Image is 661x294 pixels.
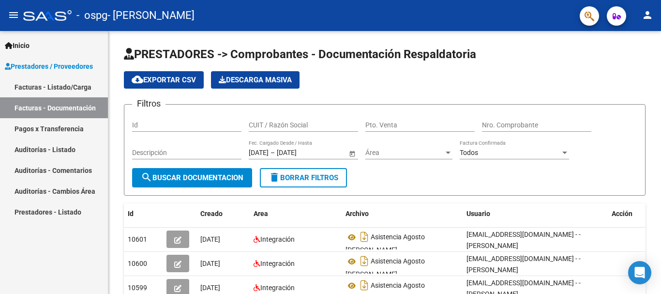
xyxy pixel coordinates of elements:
[269,173,338,182] span: Borrar Filtros
[612,210,632,217] span: Acción
[124,47,476,61] span: PRESTADORES -> Comprobantes - Documentación Respaldatoria
[260,168,347,187] button: Borrar Filtros
[132,74,143,85] mat-icon: cloud_download
[269,171,280,183] mat-icon: delete
[128,260,147,267] span: 10600
[270,149,275,157] span: –
[200,210,223,217] span: Creado
[200,260,220,267] span: [DATE]
[141,173,243,182] span: Buscar Documentacion
[642,9,653,21] mat-icon: person
[200,235,220,243] span: [DATE]
[200,284,220,292] span: [DATE]
[250,203,342,224] datatable-header-cell: Area
[342,203,463,224] datatable-header-cell: Archivo
[260,260,295,267] span: Integración
[141,171,152,183] mat-icon: search
[211,71,300,89] app-download-masive: Descarga masiva de comprobantes (adjuntos)
[128,284,147,292] span: 10599
[358,278,371,293] i: Descargar documento
[608,203,656,224] datatable-header-cell: Acción
[249,149,269,157] input: Fecha inicio
[219,76,292,84] span: Descarga Masiva
[365,149,444,157] span: Área
[260,235,295,243] span: Integración
[5,61,93,72] span: Prestadores / Proveedores
[628,261,651,284] div: Open Intercom Messenger
[346,210,369,217] span: Archivo
[358,253,371,269] i: Descargar documento
[346,258,425,279] span: Asistencia Agosto [PERSON_NAME]
[211,71,300,89] button: Descarga Masiva
[460,149,478,156] span: Todos
[260,284,295,292] span: Integración
[277,149,324,157] input: Fecha fin
[463,203,608,224] datatable-header-cell: Usuario
[132,168,252,187] button: Buscar Documentacion
[76,5,107,26] span: - ospg
[347,148,357,158] button: Open calendar
[132,97,165,110] h3: Filtros
[466,231,581,249] span: [EMAIL_ADDRESS][DOMAIN_NAME] - - [PERSON_NAME]
[128,235,147,243] span: 10601
[358,229,371,245] i: Descargar documento
[8,9,19,21] mat-icon: menu
[466,255,581,274] span: [EMAIL_ADDRESS][DOMAIN_NAME] - - [PERSON_NAME]
[466,210,490,217] span: Usuario
[5,40,30,51] span: Inicio
[132,76,196,84] span: Exportar CSV
[124,71,204,89] button: Exportar CSV
[128,210,134,217] span: Id
[196,203,250,224] datatable-header-cell: Creado
[107,5,195,26] span: - [PERSON_NAME]
[124,203,163,224] datatable-header-cell: Id
[254,210,268,217] span: Area
[346,233,425,254] span: Asistencia Agosto [PERSON_NAME]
